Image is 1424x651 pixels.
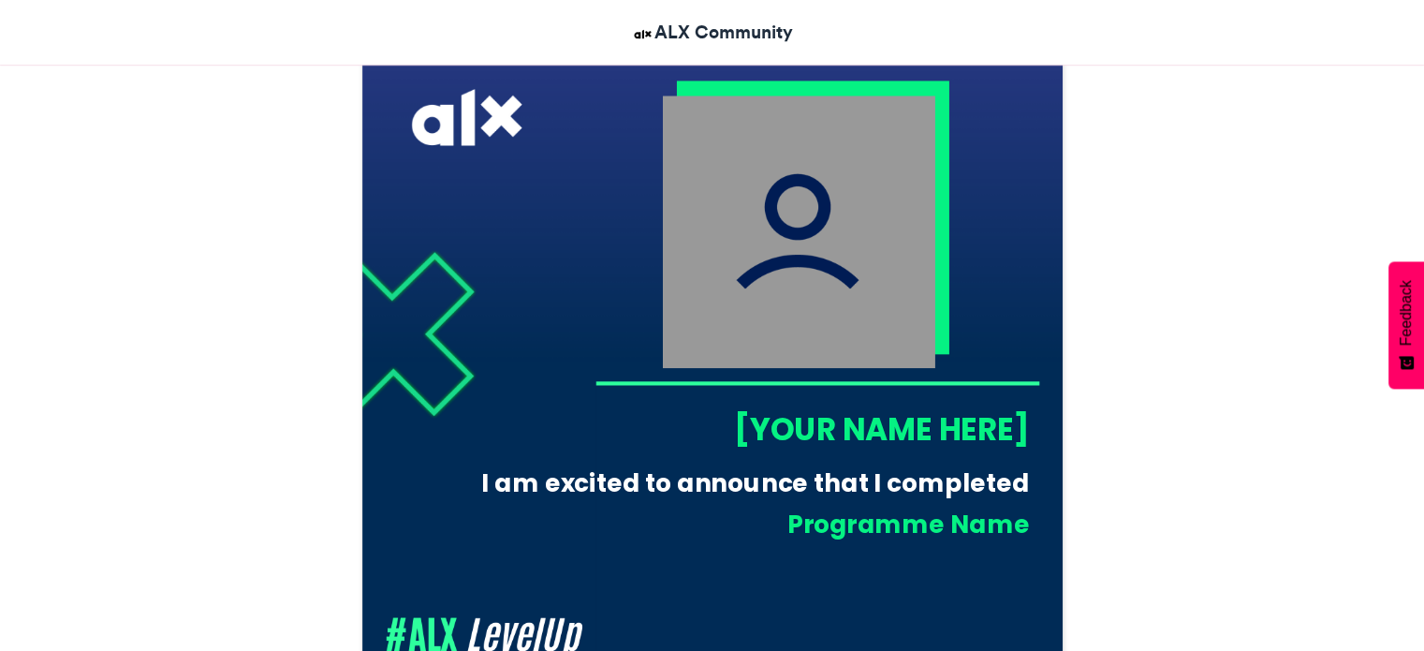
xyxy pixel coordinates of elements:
[1388,261,1424,389] button: Feedback - Show survey
[595,407,1029,451] div: [YOUR NAME HERE]
[1398,280,1415,346] span: Feedback
[631,19,793,46] a: ALX Community
[464,466,1029,501] div: I am excited to announce that I completed
[662,96,934,368] img: user_filled.png
[493,508,1030,542] div: Programme Name
[631,22,654,46] img: ALX Community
